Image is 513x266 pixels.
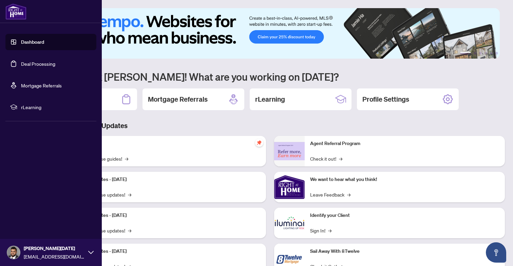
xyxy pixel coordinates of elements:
[339,155,342,162] span: →
[71,248,261,255] p: Platform Updates - [DATE]
[128,191,131,198] span: →
[490,52,493,55] button: 5
[310,140,499,147] p: Agent Referral Program
[24,245,85,252] span: [PERSON_NAME][DATE]
[310,212,499,219] p: Identify your Client
[479,52,482,55] button: 3
[460,52,471,55] button: 1
[24,253,85,260] span: [EMAIL_ADDRESS][DOMAIN_NAME]
[347,191,350,198] span: →
[21,103,92,111] span: rLearning
[310,227,331,234] a: Sign In!→
[495,52,498,55] button: 6
[71,140,261,147] p: Self-Help
[21,39,44,45] a: Dashboard
[255,139,263,147] span: pushpin
[5,3,26,20] img: logo
[274,208,305,238] img: Identify your Client
[310,176,499,183] p: We want to hear what you think!
[255,95,285,104] h2: rLearning
[486,242,506,263] button: Open asap
[21,82,62,88] a: Mortgage Referrals
[474,52,476,55] button: 2
[35,8,500,59] img: Slide 0
[310,248,499,255] p: Sail Away With 8Twelve
[71,212,261,219] p: Platform Updates - [DATE]
[71,176,261,183] p: Platform Updates - [DATE]
[484,52,487,55] button: 4
[362,95,409,104] h2: Profile Settings
[7,246,20,259] img: Profile Icon
[274,172,305,202] img: We want to hear what you think!
[35,70,505,83] h1: Welcome back [PERSON_NAME]! What are you working on [DATE]?
[128,227,131,234] span: →
[148,95,208,104] h2: Mortgage Referrals
[21,61,55,67] a: Deal Processing
[35,121,505,130] h3: Brokerage & Industry Updates
[310,155,342,162] a: Check it out!→
[274,142,305,161] img: Agent Referral Program
[328,227,331,234] span: →
[125,155,128,162] span: →
[310,191,350,198] a: Leave Feedback→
